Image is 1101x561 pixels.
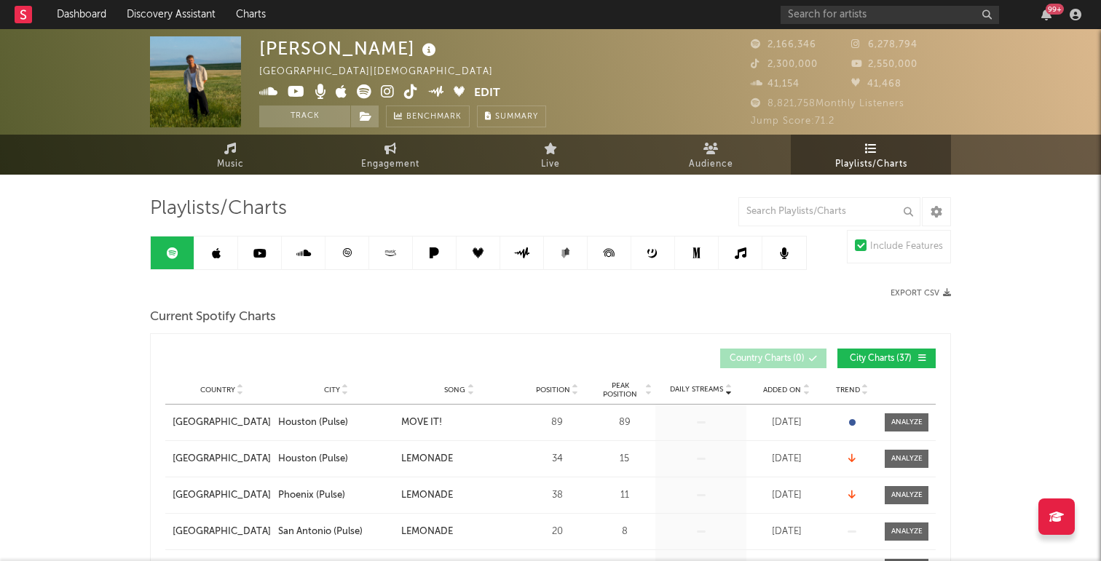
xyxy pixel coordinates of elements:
[401,525,517,539] a: LEMONADE
[597,452,652,466] div: 15
[751,99,904,108] span: 8,821,758 Monthly Listeners
[836,386,860,394] span: Trend
[150,200,287,218] span: Playlists/Charts
[278,415,394,430] a: Houston (Pulse)
[401,525,453,539] div: LEMONADE
[401,415,517,430] a: MOVE IT!
[401,452,517,466] a: LEMONADE
[750,525,823,539] div: [DATE]
[851,60,917,69] span: 2,550,000
[524,488,590,503] div: 38
[524,525,590,539] div: 20
[200,386,235,394] span: Country
[444,386,465,394] span: Song
[310,135,470,175] a: Engagement
[781,6,999,24] input: Search for artists
[1041,9,1051,20] button: 99+
[720,349,826,368] button: Country Charts(0)
[401,452,453,466] div: LEMONADE
[217,156,244,173] span: Music
[730,354,805,363] span: Country Charts ( 0 )
[401,488,517,503] a: LEMONADE
[173,525,271,539] a: [GEOGRAPHIC_DATA]
[835,156,907,173] span: Playlists/Charts
[401,415,442,430] div: MOVE IT!
[524,452,590,466] div: 34
[870,238,943,255] div: Include Features
[386,106,470,127] a: Benchmark
[474,84,500,103] button: Edit
[750,488,823,503] div: [DATE]
[173,452,271,466] a: [GEOGRAPHIC_DATA]
[278,488,394,503] a: Phoenix (Pulse)
[495,113,538,121] span: Summary
[278,415,348,430] div: Houston (Pulse)
[750,452,823,466] div: [DATE]
[751,79,800,89] span: 41,154
[751,116,834,126] span: Jump Score: 71.2
[324,386,340,394] span: City
[837,349,936,368] button: City Charts(37)
[406,108,462,126] span: Benchmark
[763,386,801,394] span: Added On
[173,415,271,430] a: [GEOGRAPHIC_DATA]
[470,135,631,175] a: Live
[689,156,733,173] span: Audience
[259,36,440,60] div: [PERSON_NAME]
[597,381,643,399] span: Peak Position
[401,488,453,503] div: LEMONADE
[536,386,570,394] span: Position
[851,40,917,49] span: 6,278,794
[173,488,271,503] a: [GEOGRAPHIC_DATA]
[150,309,276,326] span: Current Spotify Charts
[278,525,394,539] a: San Antonio (Pulse)
[259,63,510,81] div: [GEOGRAPHIC_DATA] | [DEMOGRAPHIC_DATA]
[278,452,394,466] a: Houston (Pulse)
[891,289,951,298] button: Export CSV
[851,79,901,89] span: 41,468
[278,452,348,466] div: Houston (Pulse)
[631,135,791,175] a: Audience
[847,354,914,363] span: City Charts ( 37 )
[361,156,419,173] span: Engagement
[541,156,560,173] span: Live
[278,488,345,503] div: Phoenix (Pulse)
[524,415,590,430] div: 89
[738,197,920,226] input: Search Playlists/Charts
[477,106,546,127] button: Summary
[751,40,816,49] span: 2,166,346
[1046,4,1064,15] div: 99 +
[597,525,652,539] div: 8
[259,106,350,127] button: Track
[278,525,363,539] div: San Antonio (Pulse)
[150,135,310,175] a: Music
[670,384,723,395] span: Daily Streams
[791,135,951,175] a: Playlists/Charts
[597,415,652,430] div: 89
[751,60,818,69] span: 2,300,000
[597,488,652,503] div: 11
[750,415,823,430] div: [DATE]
